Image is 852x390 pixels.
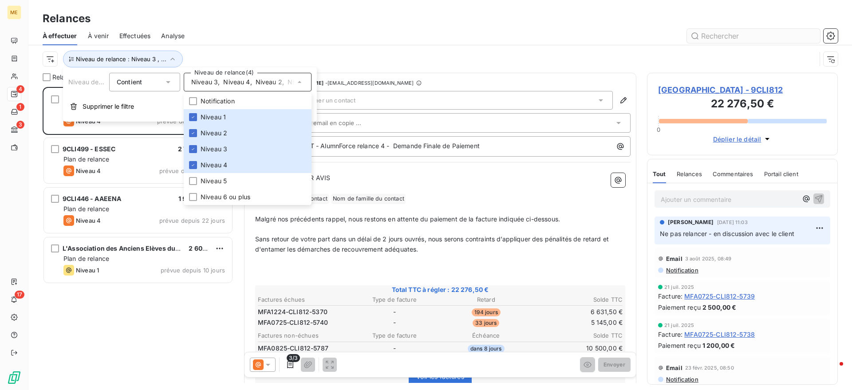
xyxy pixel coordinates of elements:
span: Contient [117,78,142,86]
td: - [349,343,440,353]
span: Plan de relance [63,205,109,213]
span: 194 jours [472,308,501,316]
button: Supprimer le filtre [63,97,317,116]
span: 1 934,40 € [178,195,211,202]
span: Niveau 6 ou plus [201,193,250,201]
th: Factures non-échues [257,331,348,340]
td: 6 631,50 € [532,307,623,317]
button: Niveau de relance : Niveau 3 , ... [63,51,183,67]
span: Niveau 3 [201,145,227,154]
th: Type de facture [349,331,440,340]
iframe: Intercom live chat [822,360,843,381]
span: 21 juil. 2025 [664,284,694,290]
span: 4 [16,85,24,93]
span: Nom de famille du contact [331,194,406,204]
span: MFA0725-CLI812-5739 [684,292,755,301]
img: Logo LeanPay [7,370,21,385]
input: Rechercher [687,29,820,43]
span: MFA0725-CLI812-5738 [684,330,755,339]
span: Niveau de relance : Niveau 3 , ... [76,55,166,63]
span: Relances [677,170,702,177]
span: Paiement reçu [658,341,701,350]
span: 9CLI499 - ESSEC [63,145,115,153]
span: Niveau 4 [76,217,101,224]
span: [DATE] 11:03 [717,220,748,225]
span: Niveau 4 [76,167,101,174]
button: Envoyer [598,358,631,372]
h3: 22 276,50 € [658,96,827,114]
span: Total TTC à régler : 22 276,50 € [256,285,624,294]
div: ME [7,5,21,20]
span: , [250,78,252,87]
span: Sans retour de votre part dans un délai de 2 jours ouvrés, nous serons contraints d’appliquer des... [255,235,611,253]
span: Niveau 1 [201,113,226,122]
span: [PERSON_NAME] [668,218,714,226]
span: Notification [665,376,698,383]
th: Factures échues [257,295,348,304]
span: Commentaires [713,170,753,177]
span: Facture : [658,292,682,301]
span: URGENT - AlumnForce relance 4 - Demande Finale de Paiement [288,142,480,150]
span: 9CLI446 - AAEENA [63,195,121,202]
span: 33 jours [473,319,499,327]
span: [GEOGRAPHIC_DATA] [63,95,129,103]
td: 10 500,00 € [532,343,623,353]
td: MFA0825-CLI812-5787 [257,343,348,353]
span: Effectuées [119,32,151,40]
span: 1 200,00 € [702,341,735,350]
span: Tout [653,170,666,177]
span: 2 600,00 € [189,244,223,252]
span: MFA1224-CLI812-5370 [258,307,327,316]
span: À venir [88,32,109,40]
span: Niveau de relance [68,78,122,86]
span: Portail client [764,170,798,177]
span: Paiement reçu [658,303,701,312]
span: 1 [16,103,24,111]
span: Relances [52,73,79,82]
span: 0 [657,126,660,133]
span: Niveau 1 [76,267,99,274]
span: 2 772,00 € [178,145,211,153]
span: 2 500,00 € [702,303,737,312]
span: Email [666,364,682,371]
span: Niveau 4 [201,161,227,169]
span: MFA0725-CLI812-5740 [258,318,328,327]
th: Retard [441,295,532,304]
span: 3 août 2025, 08:49 [685,256,732,261]
span: 3/3 [287,354,300,362]
span: , [282,78,284,87]
input: Adresse email en copie ... [288,116,384,130]
span: Facture : [658,330,682,339]
span: 23 févr. 2025, 08:50 [685,365,734,370]
span: Ne pas relancer - en discussion avec le client [660,230,794,237]
td: 5 145,00 € [532,318,623,327]
span: , [218,78,220,87]
span: Notification [201,97,235,106]
span: Plan de relance [63,255,109,262]
span: Analyse [161,32,185,40]
span: Niveau 1 [288,78,313,87]
span: À effectuer [43,32,77,40]
span: 21 juil. 2025 [664,323,694,328]
span: [GEOGRAPHIC_DATA] - 9CLI812 [658,84,827,96]
span: Sélectionner un contact [288,97,355,104]
span: Niveau 4 [223,78,250,87]
td: - [349,307,440,317]
th: Solde TTC [532,331,623,340]
th: Échéance [441,331,532,340]
span: Notification [665,267,698,274]
span: prévue depuis 33 jours [159,167,225,174]
td: - [349,318,440,327]
span: 17 [15,291,24,299]
span: Supprimer le filtre [83,102,134,111]
span: dans 8 jours [468,345,505,353]
span: prévue depuis 10 jours [161,267,225,274]
th: Type de facture [349,295,440,304]
span: L'Association des Anciens Elèves du [GEOGRAPHIC_DATA]- [63,244,246,252]
h3: Relances [43,11,91,27]
span: prévue depuis 22 jours [159,217,225,224]
span: 3 [16,121,24,129]
span: Malgré nos précédents rappel, nous restons en attente du paiement de la facture indiquée ci-dessous. [255,215,560,223]
span: Niveau 3 [191,78,218,87]
span: Email [666,255,682,262]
